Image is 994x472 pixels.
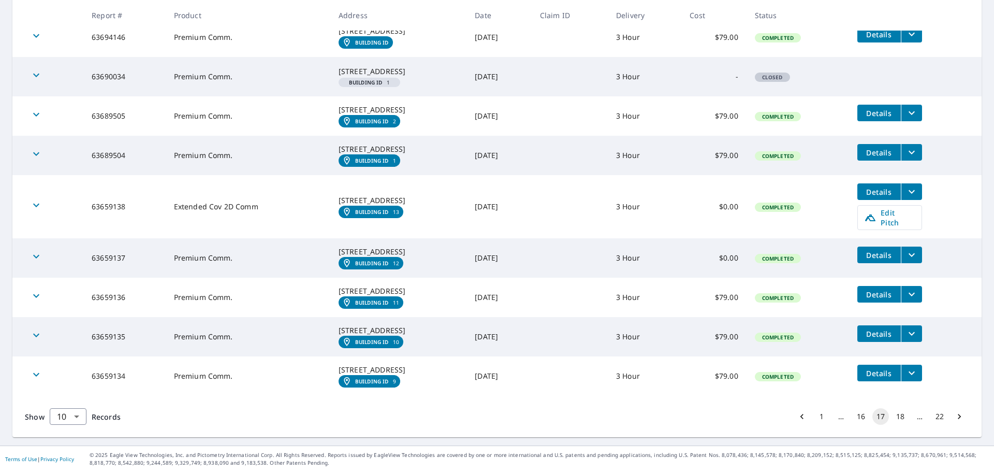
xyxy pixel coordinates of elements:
span: Completed [756,113,800,120]
span: Details [864,368,895,378]
span: Closed [756,74,789,81]
button: detailsBtn-63694146 [857,26,901,42]
span: Details [864,250,895,260]
td: [DATE] [466,356,531,396]
td: 3 Hour [608,356,681,396]
td: $79.00 [681,317,746,356]
td: 63690034 [83,57,166,96]
td: Premium Comm. [166,356,330,396]
button: Go to previous page [794,408,810,425]
td: 63689504 [83,136,166,175]
td: [DATE] [466,18,531,57]
td: 3 Hour [608,238,681,278]
td: 3 Hour [608,278,681,317]
em: Building ID [355,339,389,345]
button: detailsBtn-63659137 [857,247,901,263]
p: | [5,456,74,462]
em: Building ID [355,260,389,266]
td: 63659136 [83,278,166,317]
button: Go to page 1 [813,408,830,425]
td: [DATE] [466,57,531,96]
button: filesDropdownBtn-63694146 [901,26,922,42]
td: 3 Hour [608,18,681,57]
a: Building ID2 [339,115,400,127]
button: Go to page 22 [931,408,948,425]
span: Completed [756,334,800,341]
span: Completed [756,34,800,41]
div: [STREET_ADDRESS] [339,325,458,336]
span: Records [92,412,121,422]
button: filesDropdownBtn-63659137 [901,247,922,263]
span: Completed [756,294,800,302]
em: Building ID [355,118,389,124]
td: Extended Cov 2D Comm [166,175,330,238]
div: … [912,411,928,422]
button: detailsBtn-63659135 [857,325,901,342]
td: $79.00 [681,136,746,175]
td: 63659137 [83,238,166,278]
span: Show [25,412,45,422]
td: 3 Hour [608,175,681,238]
div: [STREET_ADDRESS] [339,26,458,36]
td: $79.00 [681,96,746,136]
td: 63689505 [83,96,166,136]
td: Premium Comm. [166,96,330,136]
td: - [681,57,746,96]
p: © 2025 Eagle View Technologies, Inc. and Pictometry International Corp. All Rights Reserved. Repo... [90,451,989,467]
span: Details [864,290,895,299]
a: Building ID13 [339,206,403,218]
a: Terms of Use [5,455,37,463]
a: Building ID10 [339,336,403,348]
a: Building ID1 [339,154,400,167]
button: filesDropdownBtn-63659136 [901,286,922,303]
td: [DATE] [466,278,531,317]
div: [STREET_ADDRESS] [339,195,458,206]
em: Building ID [355,378,389,384]
button: Go to next page [951,408,968,425]
td: [DATE] [466,175,531,238]
a: Building ID9 [339,375,400,388]
button: filesDropdownBtn-63689504 [901,144,922,161]
td: $79.00 [681,278,746,317]
td: [DATE] [466,136,531,175]
span: Edit Pitch [864,208,915,227]
div: [STREET_ADDRESS] [339,144,458,154]
span: Completed [756,255,800,262]
button: detailsBtn-63659136 [857,286,901,303]
td: 63659135 [83,317,166,356]
div: Show 10 records [50,408,86,425]
div: [STREET_ADDRESS] [339,66,458,77]
a: Privacy Policy [40,455,74,463]
td: 3 Hour [608,96,681,136]
div: 10 [50,402,86,431]
span: Completed [756,373,800,380]
td: 63659138 [83,175,166,238]
td: 63694146 [83,18,166,57]
span: Details [864,108,895,118]
td: Premium Comm. [166,18,330,57]
span: Details [864,329,895,339]
td: Premium Comm. [166,278,330,317]
a: Building ID11 [339,296,403,309]
div: [STREET_ADDRESS] [339,105,458,115]
button: filesDropdownBtn-63659134 [901,365,922,381]
td: $79.00 [681,356,746,396]
em: Building ID [355,209,389,215]
div: … [833,411,850,422]
em: Building ID [355,39,389,46]
span: Details [864,187,895,197]
button: filesDropdownBtn-63659135 [901,325,922,342]
button: detailsBtn-63659134 [857,365,901,381]
button: detailsBtn-63659138 [857,183,901,200]
button: page 17 [872,408,889,425]
td: 63659134 [83,356,166,396]
a: Building ID [339,36,393,49]
div: [STREET_ADDRESS] [339,365,458,375]
td: $0.00 [681,238,746,278]
td: [DATE] [466,317,531,356]
button: Go to page 18 [892,408,909,425]
td: Premium Comm. [166,136,330,175]
em: Building ID [355,299,389,306]
em: Building ID [349,80,383,85]
button: Go to page 16 [853,408,869,425]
